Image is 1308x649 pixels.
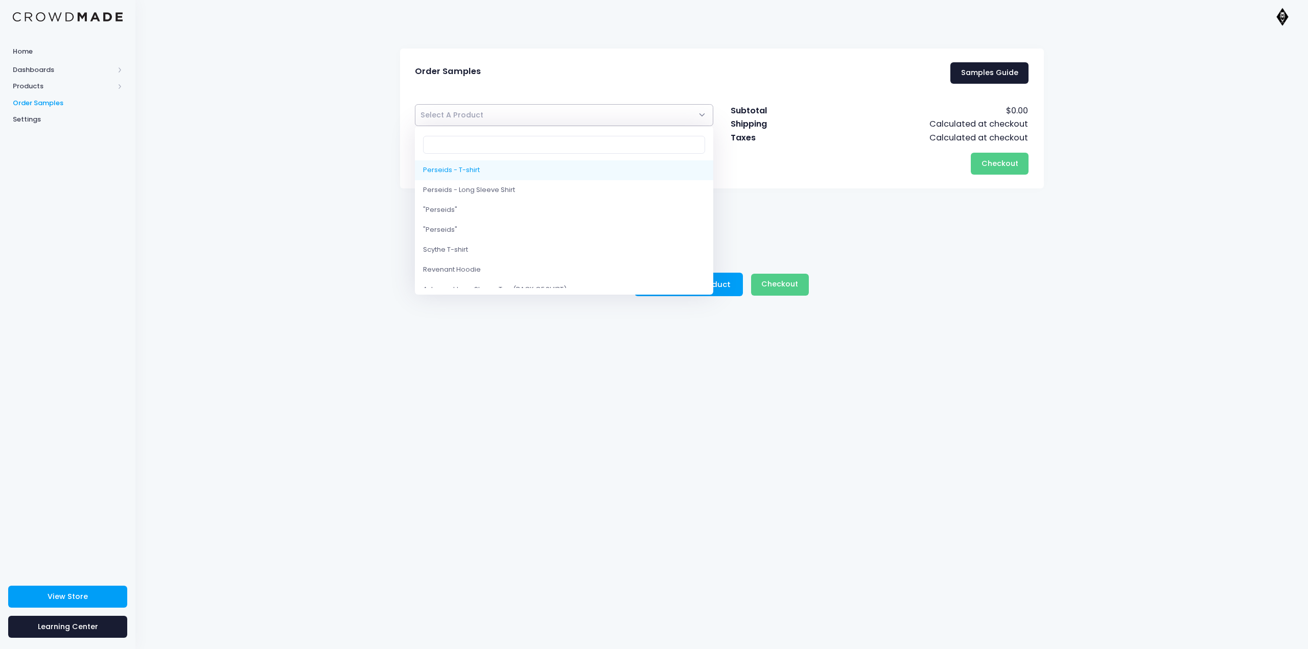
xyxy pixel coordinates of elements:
li: Astronaut Long Sleeve Tee (BACK OF SHIRT) [415,280,714,300]
li: Perseids - T-shirt [415,160,714,180]
span: Select A Product [421,110,483,121]
span: Products [13,81,114,91]
button: Checkout [971,153,1029,175]
li: "Perseids" [415,220,714,240]
span: Select A Product [415,104,714,126]
button: Checkout [751,274,809,296]
img: User [1272,7,1293,27]
span: Home [13,46,123,57]
span: Order Samples [13,98,123,108]
td: Subtotal [730,104,811,117]
span: Settings [13,114,123,125]
img: Logo [13,12,123,22]
span: Checkout [982,158,1018,169]
span: Select A Product [421,110,483,120]
a: View Store [8,586,127,608]
a: Samples Guide [950,62,1029,84]
td: Taxes [730,131,811,145]
li: Revenant Hoodie [415,260,714,280]
input: Search [423,136,705,153]
span: Dashboards [13,65,114,75]
td: Shipping [730,117,811,131]
span: Checkout [761,279,798,289]
li: Perseids - Long Sleeve Shirt [415,180,714,200]
span: Order Samples [415,66,481,77]
td: Calculated at checkout [811,131,1029,145]
a: Learning Center [8,616,127,638]
td: Calculated at checkout [811,117,1029,131]
li: Scythe T-shirt [415,240,714,260]
td: $0.00 [811,104,1029,117]
li: "Perseids" [415,200,714,220]
span: Learning Center [38,621,98,632]
span: View Store [48,591,88,602]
